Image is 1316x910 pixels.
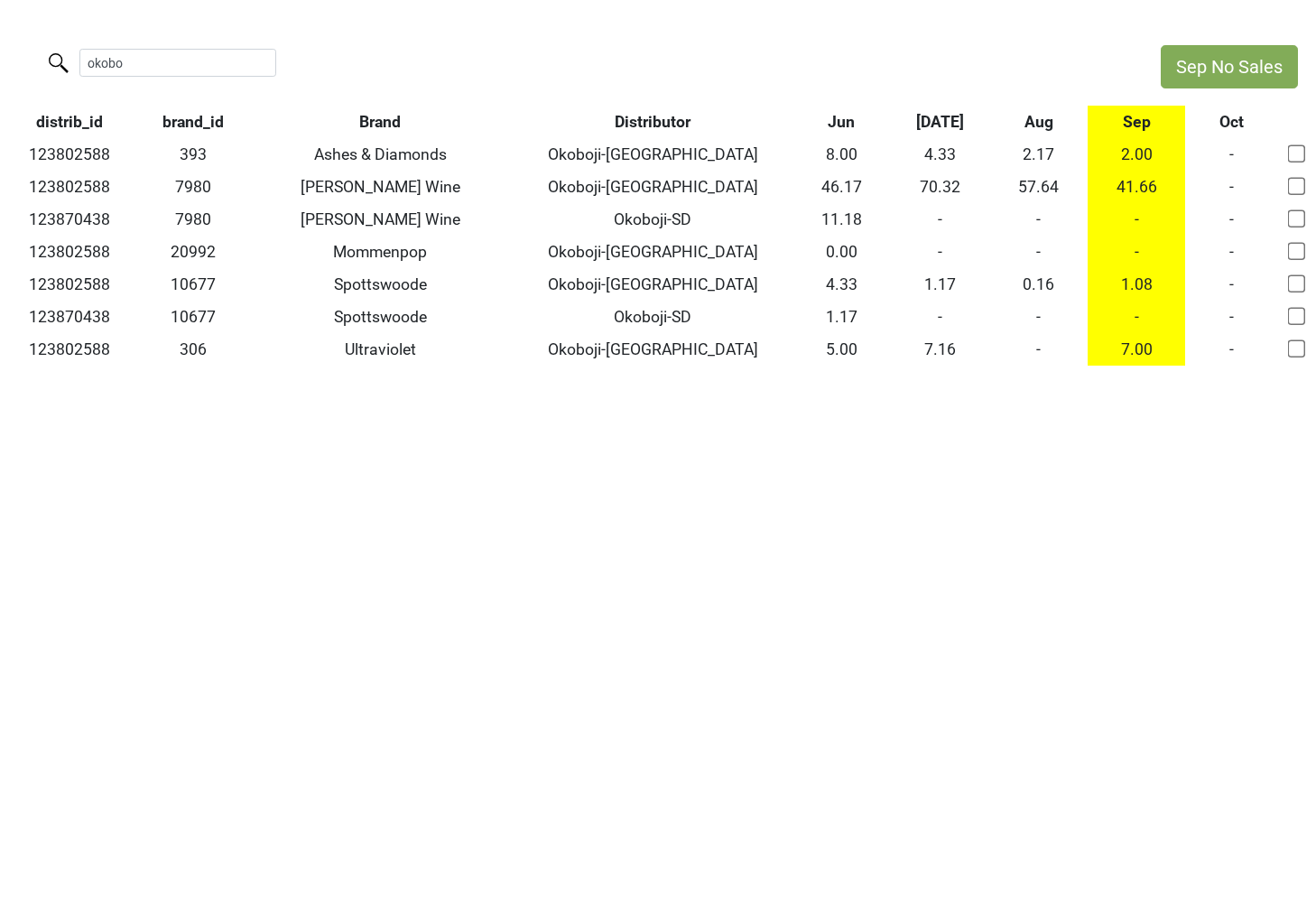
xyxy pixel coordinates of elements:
[990,301,1088,333] td: -
[990,203,1088,236] td: -
[890,171,989,203] td: 70.32
[890,301,989,333] td: -
[1088,268,1185,301] td: 1.08
[247,268,514,301] td: Spottswoode
[513,268,792,301] td: Okoboji-[GEOGRAPHIC_DATA]
[247,203,514,236] td: [PERSON_NAME] Wine
[1185,106,1278,138] th: Oct: activate to sort column ascending
[513,203,792,236] td: Okoboji-SD
[513,333,792,366] td: Okoboji-[GEOGRAPHIC_DATA]
[792,333,890,366] td: 5.00
[792,171,890,203] td: 46.17
[1185,301,1278,333] td: -
[792,138,890,171] td: 8.00
[990,171,1088,203] td: 57.64
[139,236,246,268] td: 20992
[247,138,514,171] td: Ashes & Diamonds
[513,301,792,333] td: Okoboji-SD
[139,268,246,301] td: 10677
[247,301,514,333] td: Spottswoode
[1185,203,1278,236] td: -
[1088,138,1185,171] td: 2.00
[139,333,246,366] td: 306
[1185,171,1278,203] td: -
[990,236,1088,268] td: -
[990,106,1088,138] th: Aug: activate to sort column ascending
[1088,236,1185,268] td: -
[890,138,989,171] td: 4.33
[139,106,246,138] th: brand_id: activate to sort column ascending
[792,106,890,138] th: Jun: activate to sort column ascending
[247,106,514,138] th: Brand: activate to sort column descending
[139,301,246,333] td: 10677
[139,171,246,203] td: 7980
[513,106,792,138] th: Distributor: activate to sort column ascending
[1185,268,1278,301] td: -
[139,138,246,171] td: 393
[890,106,989,138] th: Jul: activate to sort column ascending
[513,171,792,203] td: Okoboji-[GEOGRAPHIC_DATA]
[513,138,792,171] td: Okoboji-[GEOGRAPHIC_DATA]
[1088,301,1185,333] td: -
[1185,236,1278,268] td: -
[990,268,1088,301] td: 0.16
[1161,45,1298,88] button: Sep No Sales
[247,171,514,203] td: [PERSON_NAME] Wine
[1088,106,1185,138] th: Sep: activate to sort column ascending
[990,138,1088,171] td: 2.17
[1279,106,1316,138] th: &nbsp;: activate to sort column ascending
[1088,333,1185,366] td: 7.00
[890,203,989,236] td: -
[1088,203,1185,236] td: -
[792,301,890,333] td: 1.17
[247,236,514,268] td: Mommenpop
[990,333,1088,366] td: -
[1185,138,1278,171] td: -
[792,236,890,268] td: 0.00
[1185,333,1278,366] td: -
[247,333,514,366] td: Ultraviolet
[890,268,989,301] td: 1.17
[792,203,890,236] td: 11.18
[890,236,989,268] td: -
[1088,171,1185,203] td: 41.66
[513,236,792,268] td: Okoboji-[GEOGRAPHIC_DATA]
[792,268,890,301] td: 4.33
[139,203,246,236] td: 7980
[890,333,989,366] td: 7.16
